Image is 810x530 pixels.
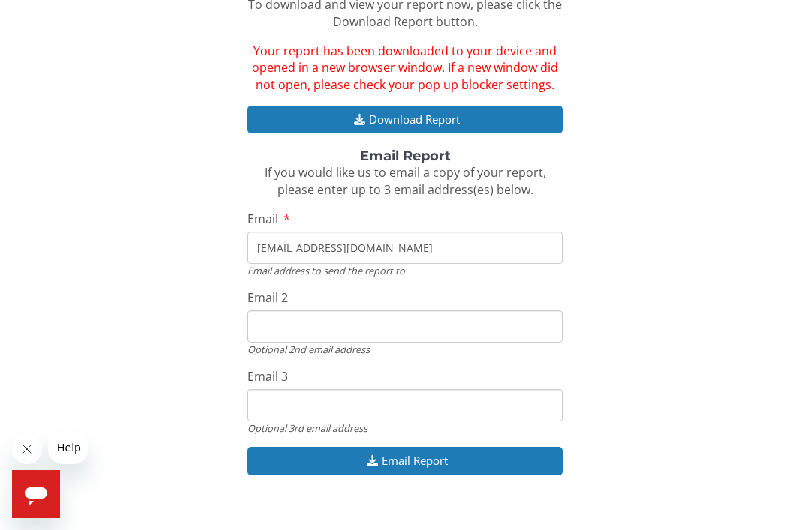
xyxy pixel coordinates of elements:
[48,431,88,464] iframe: Message from company
[247,106,562,133] button: Download Report
[247,343,562,356] div: Optional 2nd email address
[252,43,558,94] span: Your report has been downloaded to your device and opened in a new browser window. If a new windo...
[247,447,562,475] button: Email Report
[247,211,278,227] span: Email
[247,289,288,306] span: Email 2
[12,434,42,464] iframe: Close message
[360,148,451,164] strong: Email Report
[247,421,562,435] div: Optional 3rd email address
[247,368,288,385] span: Email 3
[265,164,546,198] span: If you would like us to email a copy of your report, please enter up to 3 email address(es) below.
[12,470,60,518] iframe: Button to launch messaging window
[247,264,562,277] div: Email address to send the report to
